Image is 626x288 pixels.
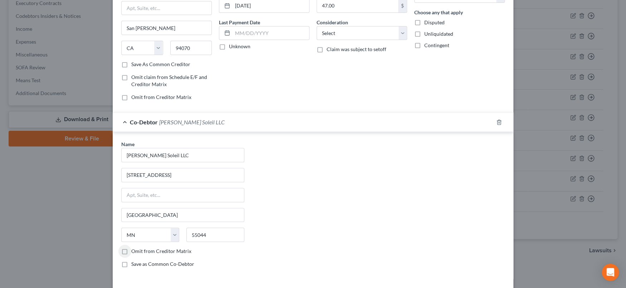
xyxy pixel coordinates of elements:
[170,41,212,55] input: Enter zip...
[130,119,158,125] span: Co-Debtor
[122,1,211,15] input: Apt, Suite, etc...
[327,46,386,52] span: Claim was subject to setoff
[424,31,453,37] span: Unliquidated
[131,260,194,268] label: Save as Common Co-Debtor
[131,248,191,255] label: Omit from Creditor Matrix
[122,168,244,182] input: Enter address...
[122,208,244,222] input: Enter city...
[131,74,207,87] span: Omit claim from Schedule E/F and Creditor Matrix
[122,21,211,35] input: Enter city...
[424,19,445,25] span: Disputed
[159,119,225,125] span: [PERSON_NAME] Soleil LLC
[219,19,260,26] label: Last Payment Date
[414,9,463,16] label: Choose any that apply
[122,188,244,202] input: Apt, Suite, etc...
[131,61,190,68] label: Save As Common Creditor
[317,19,348,26] label: Consideration
[131,94,191,100] span: Omit from Creditor Matrix
[233,26,309,40] input: MM/DD/YYYY
[122,148,244,162] input: Enter name...
[424,42,449,48] span: Contingent
[229,43,250,50] label: Unknown
[186,228,244,242] input: Enter zip..
[602,264,619,281] div: Open Intercom Messenger
[121,141,135,147] span: Name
